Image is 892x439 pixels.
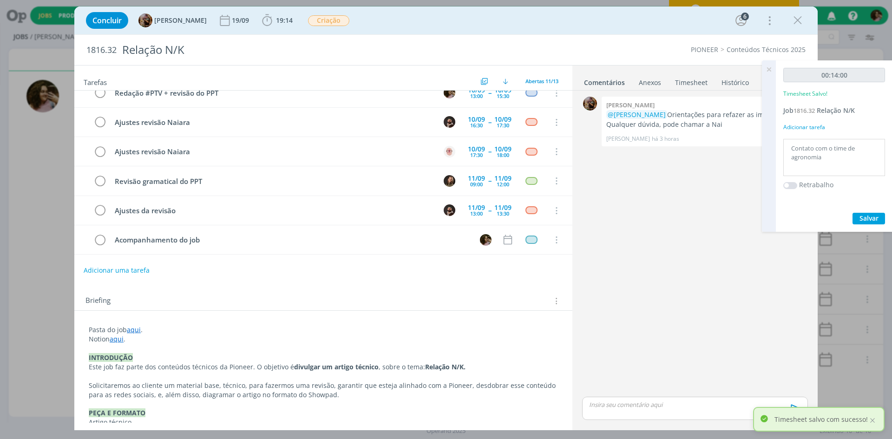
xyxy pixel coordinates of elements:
span: -- [488,119,491,125]
button: Concluir [86,12,128,29]
span: Salvar [859,214,879,223]
div: 18:00 [497,152,509,157]
div: 6 [741,13,749,20]
div: 09:00 [470,182,483,187]
div: 13:30 [497,211,509,216]
button: A[PERSON_NAME] [138,13,207,27]
div: Adicionar tarefa [783,123,885,131]
span: -- [488,177,491,184]
div: 15:30 [497,93,509,98]
p: Artigo técnico [89,418,558,427]
img: D [444,204,455,216]
div: 10/09 [494,116,512,123]
span: @[PERSON_NAME] [608,110,666,119]
img: A [444,146,455,157]
p: Solicitaremos ao cliente um material base, técnico, para fazermos uma revisão, garantir que estej... [89,381,558,400]
strong: PEÇA E FORMATO [89,408,145,417]
div: 12:00 [497,182,509,187]
span: há 3 horas [652,135,679,143]
span: 1816.32 [86,45,117,55]
button: D [442,203,456,217]
b: [PERSON_NAME] [606,101,655,109]
div: 11/09 [468,204,485,211]
button: Salvar [853,213,885,224]
img: N [480,234,492,246]
div: Acompanhamento do job [111,234,471,246]
button: A [442,144,456,158]
strong: INTRODUÇÃO [89,353,133,362]
div: Ajustes da revisão [111,205,435,216]
span: -- [488,207,491,214]
button: N [479,233,492,247]
a: Timesheet [675,74,708,87]
span: Concluir [92,17,122,24]
span: 19:14 [276,16,293,25]
div: 17:30 [497,123,509,128]
img: D [444,116,455,128]
div: 19/09 [232,17,251,24]
a: Histórico [721,74,749,87]
p: Notion . [89,334,558,344]
span: -- [488,148,491,155]
span: Este job faz parte dos conteúdos técnicos da Pioneer. O objetivo é [89,362,294,371]
strong: divulgar um [294,362,333,371]
label: Retrabalho [799,180,833,190]
img: arrow-down.svg [503,79,508,84]
span: 1816.32 [794,106,815,115]
a: aqui [110,334,124,343]
button: 19:14 [260,13,295,28]
div: 10/09 [468,146,485,152]
span: Criação [308,15,349,26]
p: Timesheet salvo com sucesso! [774,414,868,424]
span: Tarefas [84,76,107,87]
button: Adicionar uma tarefa [83,262,150,279]
button: N [442,86,456,100]
button: 6 [734,13,748,28]
strong: Relação N/K. [425,362,466,371]
button: Criação [308,15,350,26]
p: [PERSON_NAME] [606,135,650,143]
div: 17:30 [470,152,483,157]
a: aqui [127,325,141,334]
p: Timesheet Salvo! [783,90,827,98]
div: 11/09 [494,175,512,182]
span: [PERSON_NAME] [154,17,207,24]
div: 10/09 [494,146,512,152]
div: 10/09 [494,87,512,93]
div: Anexos [639,78,661,87]
span: -- [488,90,491,96]
a: Conteúdos Técnicos 2025 [727,45,806,54]
div: 16:30 [470,123,483,128]
a: Comentários [584,74,625,87]
div: 10/09 [468,116,485,123]
strong: artigo técnico [334,362,379,371]
span: Abertas 11/13 [525,78,558,85]
div: dialog [74,7,818,430]
div: 13:00 [470,211,483,216]
div: Revisão gramatical do PPT [111,176,435,187]
img: N [444,87,455,98]
span: , sobre o tema: [379,362,425,371]
p: Pasta do job . [89,325,558,334]
div: Ajustes revisão Naiara [111,117,435,128]
span: Relação N/K [817,106,855,115]
button: D [442,115,456,129]
img: A [583,97,597,111]
div: 13:00 [470,93,483,98]
a: PIONEER [691,45,718,54]
span: Briefing [85,295,111,307]
a: Job1816.32Relação N/K [783,106,855,115]
img: J [444,175,455,187]
img: A [138,13,152,27]
div: Ajustes revisão Naiara [111,146,435,157]
div: 10/09 [468,87,485,93]
div: Relação N/K [118,39,502,61]
div: 11/09 [468,175,485,182]
p: Orientações para refazer as imagens . Qualquer dúvida, pode chamar a Nai [606,110,802,129]
button: J [442,174,456,188]
div: Redação #PTV + revisão do PPT [111,87,435,99]
div: 11/09 [494,204,512,211]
